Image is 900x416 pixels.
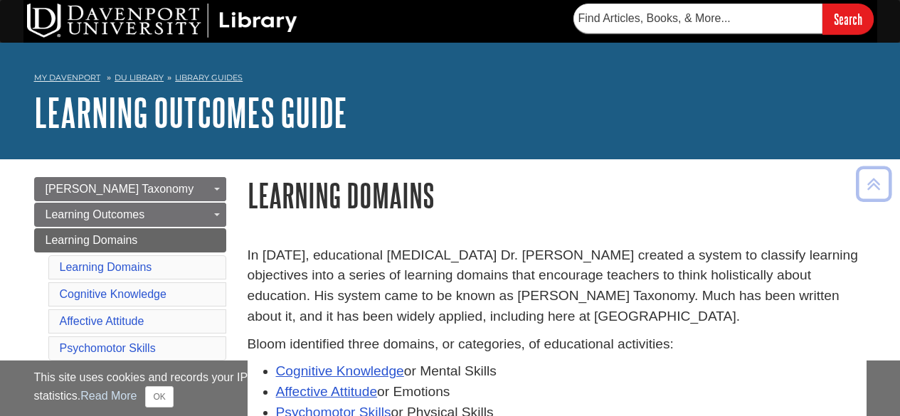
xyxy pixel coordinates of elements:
a: Affective Attitude [276,384,378,399]
nav: breadcrumb [34,68,867,91]
a: Learning Domains [60,261,152,273]
img: DU Library [27,4,297,38]
p: Bloom identified three domains, or categories, of educational activities: [248,334,867,355]
h1: Learning Domains [248,177,867,213]
div: Guide Page Menu [34,177,226,363]
a: My Davenport [34,72,100,84]
p: In [DATE], educational [MEDICAL_DATA] Dr. [PERSON_NAME] created a system to classify learning obj... [248,245,867,327]
a: Learning Outcomes Guide [34,90,347,134]
form: Searches DU Library's articles, books, and more [573,4,874,34]
a: Affective Attitude [60,315,144,327]
a: Learning Outcomes [34,203,226,227]
a: Cognitive Knowledge [276,363,404,378]
input: Search [822,4,874,34]
span: [PERSON_NAME] Taxonomy [46,183,194,195]
a: Cognitive Knowledge [60,288,166,300]
a: DU Library [115,73,164,82]
a: Library Guides [175,73,243,82]
a: Learning Domains [34,228,226,252]
span: Learning Domains [46,234,138,246]
li: or Emotions [276,382,867,402]
span: Learning Outcomes [46,208,145,220]
a: [PERSON_NAME] Taxonomy [34,177,226,201]
input: Find Articles, Books, & More... [573,4,822,33]
li: or Mental Skills [276,361,867,382]
a: Psychomotor Skills [60,342,156,354]
a: Back to Top [851,174,896,193]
